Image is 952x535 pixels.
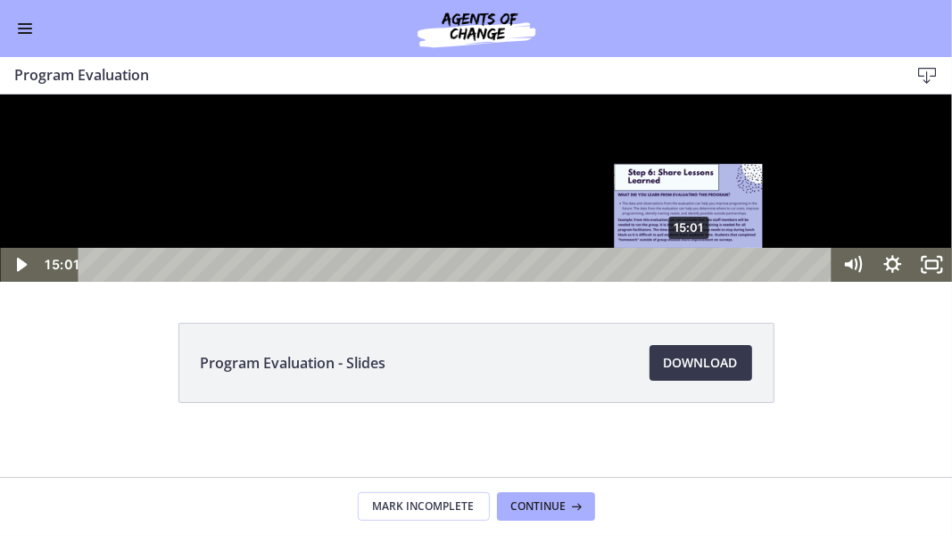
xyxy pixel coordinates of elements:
[14,64,881,86] h3: Program Evaluation
[650,345,752,381] a: Download
[873,153,912,187] button: Show settings menu
[14,18,36,39] button: Enable menu
[497,492,595,521] button: Continue
[369,7,584,50] img: Agents of Change
[93,153,824,187] div: Playbar
[913,153,952,187] button: Unfullscreen
[373,499,475,514] span: Mark Incomplete
[664,352,738,374] span: Download
[511,499,567,514] span: Continue
[201,352,386,374] span: Program Evaluation - Slides
[833,153,873,187] button: Mute
[358,492,490,521] button: Mark Incomplete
